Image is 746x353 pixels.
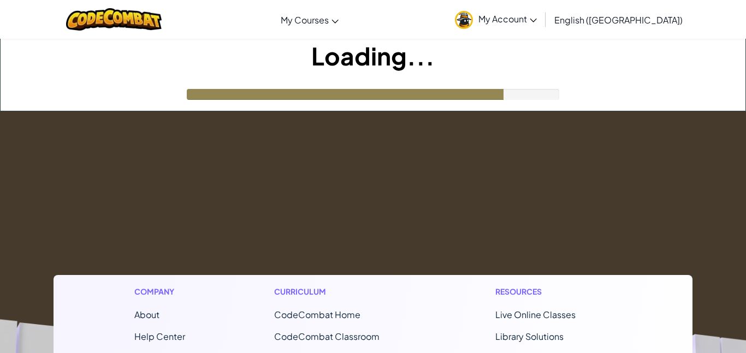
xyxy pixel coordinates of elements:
[274,286,406,297] h1: Curriculum
[274,309,360,320] span: CodeCombat Home
[275,5,344,34] a: My Courses
[554,14,683,26] span: English ([GEOGRAPHIC_DATA])
[455,11,473,29] img: avatar
[134,331,185,342] a: Help Center
[66,8,162,31] img: CodeCombat logo
[1,39,745,73] h1: Loading...
[134,286,185,297] h1: Company
[495,309,576,320] a: Live Online Classes
[495,286,612,297] h1: Resources
[495,331,564,342] a: Library Solutions
[549,5,688,34] a: English ([GEOGRAPHIC_DATA])
[134,309,159,320] a: About
[281,14,329,26] span: My Courses
[478,13,537,25] span: My Account
[449,2,542,37] a: My Account
[274,331,380,342] a: CodeCombat Classroom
